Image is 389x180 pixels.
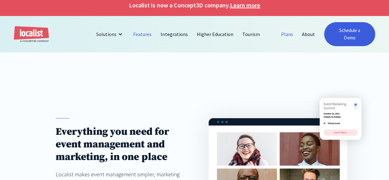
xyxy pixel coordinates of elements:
a: Schedule a Demo [324,22,375,46]
div: Solutions [96,30,117,38]
h1: Everything you need for event management and marketing, in one place [56,126,181,163]
a: Higher Education [193,27,238,42]
a: home [14,26,49,42]
a: Plans [276,27,297,42]
a: About [298,27,320,42]
div: Solutions [92,27,129,42]
a: Tourism [238,27,264,42]
a: Integrations [156,27,192,42]
a: Features [129,27,156,42]
a: Learn more [230,1,260,10]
